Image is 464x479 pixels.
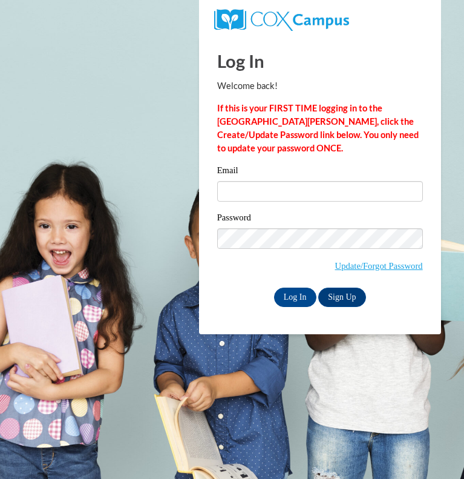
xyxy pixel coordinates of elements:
a: Update/Forgot Password [335,261,423,271]
p: Welcome back! [217,79,423,93]
input: Log In [274,288,316,307]
h1: Log In [217,48,423,73]
strong: If this is your FIRST TIME logging in to the [GEOGRAPHIC_DATA][PERSON_NAME], click the Create/Upd... [217,103,419,153]
label: Email [217,166,423,178]
a: Sign Up [318,288,365,307]
label: Password [217,213,423,225]
img: COX Campus [214,9,349,31]
a: COX Campus [214,14,349,24]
